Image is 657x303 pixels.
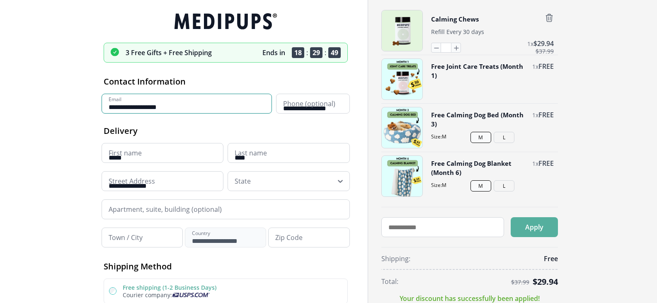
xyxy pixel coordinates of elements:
[431,159,528,177] button: Free Calming Dog Blanket (Month 6)
[381,254,410,263] span: Shipping:
[532,111,538,119] span: 1 x
[104,261,348,272] h2: Shipping Method
[527,40,533,48] span: 1 x
[381,277,398,286] span: Total:
[431,13,479,24] button: Calming Chews
[538,159,554,168] span: FREE
[382,107,422,148] img: Free Calming Dog Bed (Month 3)
[104,125,138,136] span: Delivery
[511,279,529,286] span: $ 37.99
[292,47,304,58] span: 18
[382,156,422,196] img: Free Calming Dog Blanket (Month 6)
[431,62,528,80] button: Free Joint Care Treats (Month 1)
[532,160,538,167] span: 1 x
[544,254,558,263] span: Free
[126,48,212,57] p: 3 Free Gifts + Free Shipping
[511,217,558,237] button: Apply
[431,28,484,36] span: Refill Every 30 days
[470,180,491,191] button: M
[538,110,554,119] span: FREE
[431,182,554,189] span: Size: M
[431,110,528,128] button: Free Calming Dog Bed (Month 3)
[123,284,216,291] label: Free shipping (1-2 Business Days)
[382,59,422,99] img: Free Joint Care Treats (Month 1)
[431,133,554,140] span: Size: M
[172,293,210,297] img: Usps courier company
[494,180,514,191] button: L
[262,48,285,57] p: Ends in
[123,291,172,299] span: Courier company:
[306,48,308,57] span: :
[532,63,538,70] span: 1 x
[382,10,422,51] img: Calming Chews
[104,76,186,87] span: Contact Information
[470,132,491,143] button: M
[533,39,554,48] span: $ 29.94
[328,47,341,58] span: 49
[538,62,554,71] span: FREE
[310,47,322,58] span: 29
[494,132,514,143] button: L
[533,276,558,287] span: $ 29.94
[536,48,554,55] span: $ 37.99
[325,48,326,57] span: :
